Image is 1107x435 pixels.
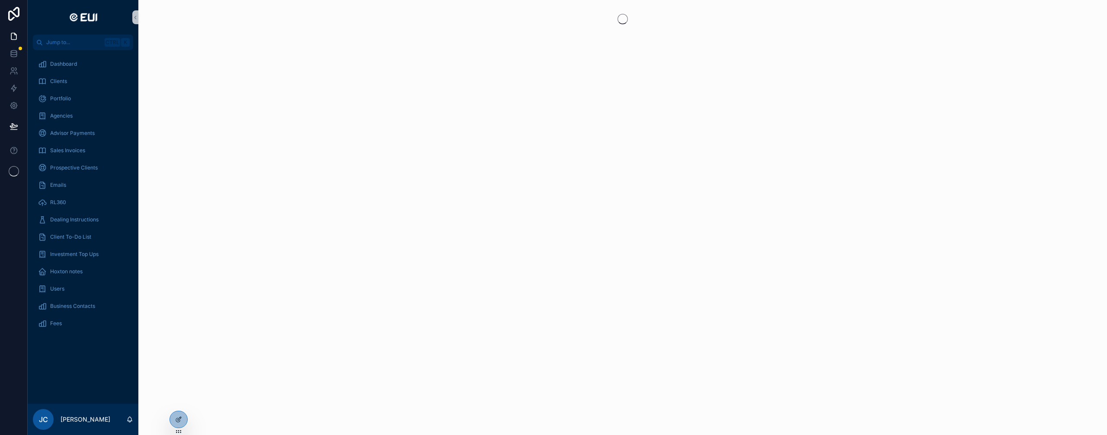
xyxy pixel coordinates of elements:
span: Users [50,285,64,292]
a: Business Contacts [33,298,133,314]
a: Sales Invoices [33,143,133,158]
span: RL360 [50,199,66,206]
span: Advisor Payments [50,130,95,137]
a: Emails [33,177,133,193]
span: Hoxton notes [50,268,83,275]
span: Agencies [50,112,73,119]
a: Agencies [33,108,133,124]
a: Clients [33,74,133,89]
span: JC [39,414,48,425]
span: Prospective Clients [50,164,98,171]
a: Fees [33,316,133,331]
span: Ctrl [105,38,120,47]
img: App logo [66,10,100,24]
a: Client To-Do List [33,229,133,245]
a: RL360 [33,195,133,210]
div: scrollable content [28,50,138,342]
span: Emails [50,182,66,189]
button: Jump to...CtrlK [33,35,133,50]
a: Dealing Instructions [33,212,133,227]
span: Client To-Do List [50,233,91,240]
span: Sales Invoices [50,147,85,154]
span: K [122,39,129,46]
span: Dealing Instructions [50,216,99,223]
a: Investment Top Ups [33,246,133,262]
a: Prospective Clients [33,160,133,176]
span: Business Contacts [50,303,95,310]
a: Hoxton notes [33,264,133,279]
p: [PERSON_NAME] [61,415,110,424]
a: Advisor Payments [33,125,133,141]
span: Investment Top Ups [50,251,99,258]
a: Dashboard [33,56,133,72]
span: Jump to... [46,39,101,46]
span: Portfolio [50,95,71,102]
a: Portfolio [33,91,133,106]
span: Fees [50,320,62,327]
span: Clients [50,78,67,85]
a: Users [33,281,133,297]
span: Dashboard [50,61,77,67]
